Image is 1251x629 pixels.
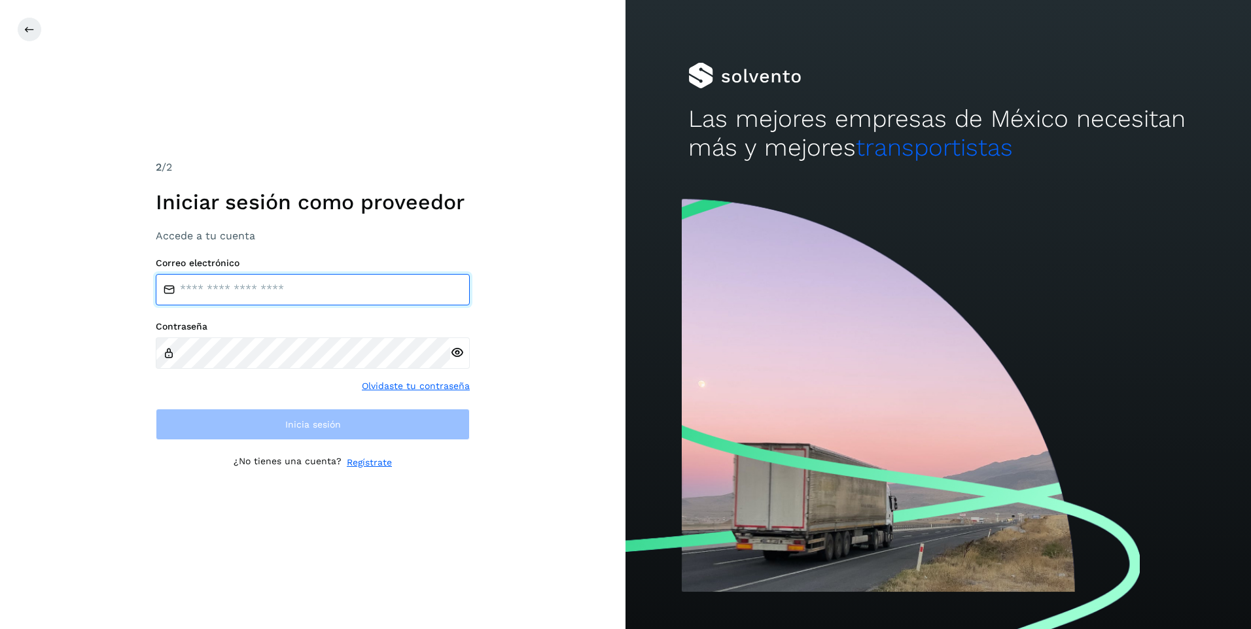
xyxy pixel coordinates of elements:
span: Inicia sesión [285,420,341,429]
span: transportistas [856,133,1013,161]
span: 2 [156,161,162,173]
label: Correo electrónico [156,258,470,269]
a: Regístrate [347,456,392,469]
h3: Accede a tu cuenta [156,229,470,242]
div: /2 [156,160,470,175]
h2: Las mejores empresas de México necesitan más y mejores [688,105,1189,163]
a: Olvidaste tu contraseña [362,379,470,393]
p: ¿No tienes una cuenta? [234,456,342,469]
button: Inicia sesión [156,409,470,440]
label: Contraseña [156,321,470,332]
h1: Iniciar sesión como proveedor [156,190,470,214]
